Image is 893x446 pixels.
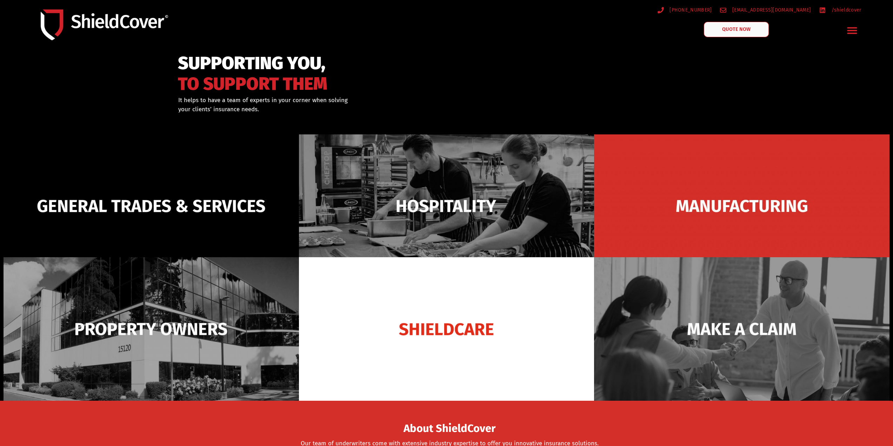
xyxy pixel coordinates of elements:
a: QUOTE NOW [704,22,769,37]
a: [EMAIL_ADDRESS][DOMAIN_NAME] [720,6,811,14]
div: Menu Toggle [844,22,860,39]
span: [EMAIL_ADDRESS][DOMAIN_NAME] [731,6,811,14]
img: Shield-Cover-Underwriting-Australia-logo-full [41,9,168,41]
p: your clients’ insurance needs. [178,105,482,114]
a: /shieldcover [819,6,861,14]
span: QUOTE NOW [722,27,750,32]
a: About ShieldCover [404,426,495,433]
iframe: LiveChat chat widget [755,195,893,446]
span: About ShieldCover [404,424,495,433]
a: [PHONE_NUMBER] [658,6,712,14]
span: [PHONE_NUMBER] [668,6,712,14]
div: It helps to have a team of experts in your corner when solving [178,96,482,114]
span: /shieldcover [830,6,861,14]
span: SUPPORTING YOU, [178,56,327,71]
